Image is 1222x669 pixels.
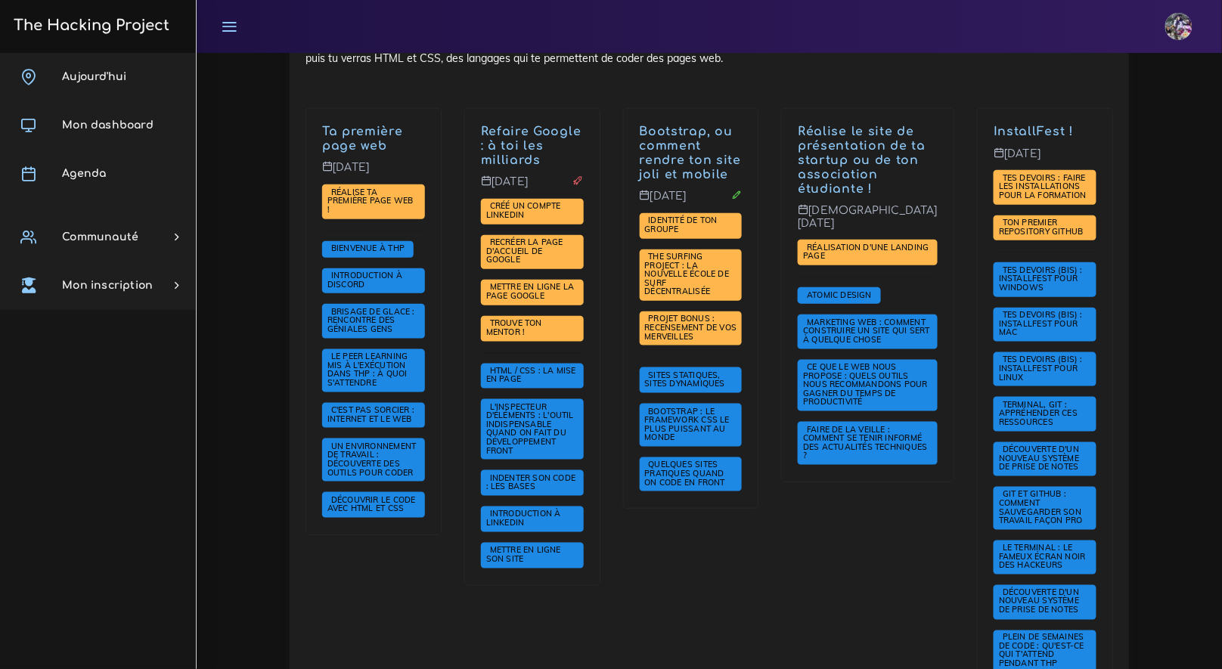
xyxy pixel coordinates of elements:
[803,424,927,461] a: Faire de la veille : comment se tenir informé des actualités techniques ?
[999,489,1087,526] a: Git et GitHub : comment sauvegarder son travail façon pro
[999,217,1087,237] span: Ton premier repository GitHub
[486,401,574,456] a: L'inspecteur d'éléments : l'outil indispensable quand on fait du développement front
[322,125,403,153] a: Ta première page web
[803,361,928,407] span: Ce que le web nous propose : quels outils nous recommandons pour gagner du temps de productivité
[327,495,416,515] a: Découvrir le code avec HTML et CSS
[803,243,929,262] a: Réalisation d'une landing page
[62,119,154,131] span: Mon dashboard
[645,370,729,390] a: Sites statiques, sites dynamiques
[62,71,126,82] span: Aujourd'hui
[999,355,1083,383] a: Tes devoirs (bis) : Installfest pour Linux
[486,366,576,386] a: HTML / CSS : la mise en page
[798,204,938,241] p: [DEMOGRAPHIC_DATA][DATE]
[327,494,416,514] span: Découvrir le code avec HTML et CSS
[999,218,1087,237] a: Ton premier repository GitHub
[999,632,1084,669] span: Plein de semaines de code : qu'est-ce qui t'attend pendant THP
[999,173,1090,201] a: Tes devoirs : faire les installations pour la formation
[322,161,425,185] p: [DATE]
[999,543,1086,571] a: Le terminal : le fameux écran noir des hackeurs
[803,242,929,262] span: Réalisation d'une landing page
[645,251,730,296] span: The Surfing Project : la nouvelle école de surf décentralisée
[486,544,561,564] span: Mettre en ligne son site
[999,400,1078,428] a: Terminal, Git : appréhender ces ressources
[486,508,561,528] span: Introduction à LinkedIn
[999,587,1083,615] span: Découverte d'un nouveau système de prise de notes
[999,172,1090,200] span: Tes devoirs : faire les installations pour la formation
[798,125,926,195] a: Réalise le site de présentation de ta startup ou de ton association étudiante !
[645,459,729,487] span: Quelques sites pratiques quand on code en front
[645,460,729,488] a: Quelques sites pratiques quand on code en front
[486,365,576,385] span: HTML / CSS : la mise en page
[486,201,561,221] a: Créé un compte LinkedIn
[803,362,928,407] a: Ce que le web nous propose : quels outils nous recommandons pour gagner du temps de productivité
[62,280,153,291] span: Mon inscription
[645,252,730,297] a: The Surfing Project : la nouvelle école de surf décentralisée
[645,406,730,443] a: Bootstrap : le framework CSS le plus puissant au monde
[486,509,561,528] a: Introduction à LinkedIn
[999,310,1083,338] a: Tes devoirs (bis) : Installfest pour MAC
[62,168,106,179] span: Agenda
[999,488,1087,525] span: Git et GitHub : comment sauvegarder son travail façon pro
[486,545,561,565] a: Mettre en ligne son site
[327,243,408,253] span: Bienvenue à THP
[327,351,408,388] span: Le Peer learning mis à l'exécution dans THP : à quoi s'attendre
[327,352,408,389] a: Le Peer learning mis à l'exécution dans THP : à quoi s'attendre
[999,265,1083,293] a: Tes devoirs (bis) : Installfest pour Windows
[486,281,575,301] span: Mettre en ligne la page Google
[803,317,930,345] a: Marketing web : comment construire un site qui sert à quelque chose
[999,309,1083,337] span: Tes devoirs (bis) : Installfest pour MAC
[327,405,416,425] a: C'est pas sorcier : internet et le web
[994,147,1096,172] p: [DATE]
[486,282,575,302] a: Mettre en ligne la page Google
[486,317,542,337] span: Trouve ton mentor !
[1165,13,1193,40] img: eg54bupqcshyolnhdacp.jpg
[999,588,1083,616] a: Découverte d'un nouveau système de prise de notes
[327,187,414,215] a: Réalise ta première page web !
[645,314,737,342] a: PROJET BONUS : recensement de vos merveilles
[9,17,169,34] h3: The Hacking Project
[999,399,1078,427] span: Terminal, Git : appréhender ces ressources
[327,441,417,478] span: Un environnement de travail : découverte des outils pour coder
[327,441,417,479] a: Un environnement de travail : découverte des outils pour coder
[486,318,542,338] a: Trouve ton mentor !
[486,200,561,220] span: Créé un compte LinkedIn
[486,473,576,493] a: Indenter son code : les bases
[994,125,1074,138] a: InstallFest !
[62,231,138,243] span: Communauté
[640,125,742,181] a: Bootstrap, ou comment rendre ton site joli et mobile
[486,472,576,492] span: Indenter son code : les bases
[327,270,402,290] span: Introduction à Discord
[645,313,737,341] span: PROJET BONUS : recensement de vos merveilles
[999,444,1083,472] a: Découverte d'un nouveau système de prise de notes
[640,190,743,214] p: [DATE]
[645,215,718,234] span: Identité de ton groupe
[645,370,729,389] span: Sites statiques, sites dynamiques
[481,175,584,200] p: [DATE]
[327,271,402,290] a: Introduction à Discord
[327,307,415,335] a: Brisage de glace : rencontre des géniales gens
[803,290,876,300] a: Atomic Design
[999,542,1086,570] span: Le terminal : le fameux écran noir des hackeurs
[327,404,416,424] span: C'est pas sorcier : internet et le web
[327,243,408,254] a: Bienvenue à THP
[645,215,718,235] a: Identité de ton groupe
[999,354,1083,382] span: Tes devoirs (bis) : Installfest pour Linux
[481,125,582,167] a: Refaire Google : à toi les milliards
[327,306,415,334] span: Brisage de glace : rencontre des géniales gens
[486,237,563,265] a: Recréer la page d'accueil de Google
